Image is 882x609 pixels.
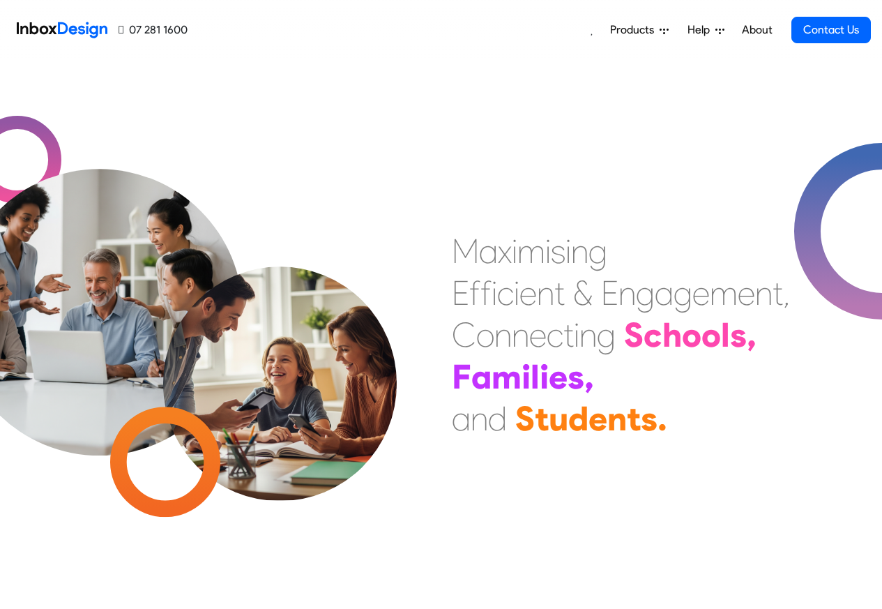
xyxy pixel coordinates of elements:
a: Help [682,16,730,44]
div: S [624,314,644,356]
div: n [618,272,636,314]
div: i [492,272,497,314]
span: Help [687,22,715,38]
div: c [644,314,662,356]
div: l [531,356,540,398]
a: Contact Us [791,17,871,43]
div: a [479,230,498,272]
div: i [565,230,571,272]
div: , [747,314,756,356]
div: t [773,272,783,314]
div: n [471,398,488,439]
div: e [519,272,537,314]
a: About [738,16,776,44]
div: d [568,398,588,439]
div: e [692,272,710,314]
div: M [452,230,479,272]
div: n [512,314,529,356]
div: g [636,272,655,314]
div: s [641,398,657,439]
div: g [597,314,616,356]
div: i [540,356,549,398]
div: l [721,314,730,356]
div: a [452,398,471,439]
div: m [517,230,545,272]
div: s [551,230,565,272]
div: n [537,272,554,314]
div: i [514,272,519,314]
div: F [452,356,471,398]
div: e [529,314,547,356]
a: 07 281 1600 [119,22,188,38]
div: , [783,272,790,314]
div: m [710,272,738,314]
div: e [588,398,607,439]
div: i [512,230,517,272]
div: i [545,230,551,272]
div: f [469,272,480,314]
div: n [579,314,597,356]
div: g [674,272,692,314]
div: g [588,230,607,272]
div: E [452,272,469,314]
div: m [492,356,522,398]
div: s [568,356,584,398]
div: E [601,272,618,314]
div: e [549,356,568,398]
div: h [662,314,682,356]
div: f [480,272,492,314]
div: d [488,398,507,439]
div: c [497,272,514,314]
span: Products [610,22,660,38]
div: n [571,230,588,272]
div: o [476,314,494,356]
div: a [471,356,492,398]
div: S [515,398,535,439]
div: e [738,272,755,314]
div: t [563,314,574,356]
div: . [657,398,667,439]
div: n [494,314,512,356]
div: i [574,314,579,356]
div: o [701,314,721,356]
div: s [730,314,747,356]
div: n [607,398,627,439]
div: & [573,272,593,314]
div: a [655,272,674,314]
div: , [584,356,594,398]
div: Maximising Efficient & Engagement, Connecting Schools, Families, and Students. [452,230,790,439]
div: i [522,356,531,398]
div: u [549,398,568,439]
img: parents_with_child.png [134,209,426,501]
div: x [498,230,512,272]
div: c [547,314,563,356]
div: t [554,272,565,314]
div: t [535,398,549,439]
a: Products [605,16,674,44]
div: C [452,314,476,356]
div: n [755,272,773,314]
div: o [682,314,701,356]
div: t [627,398,641,439]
